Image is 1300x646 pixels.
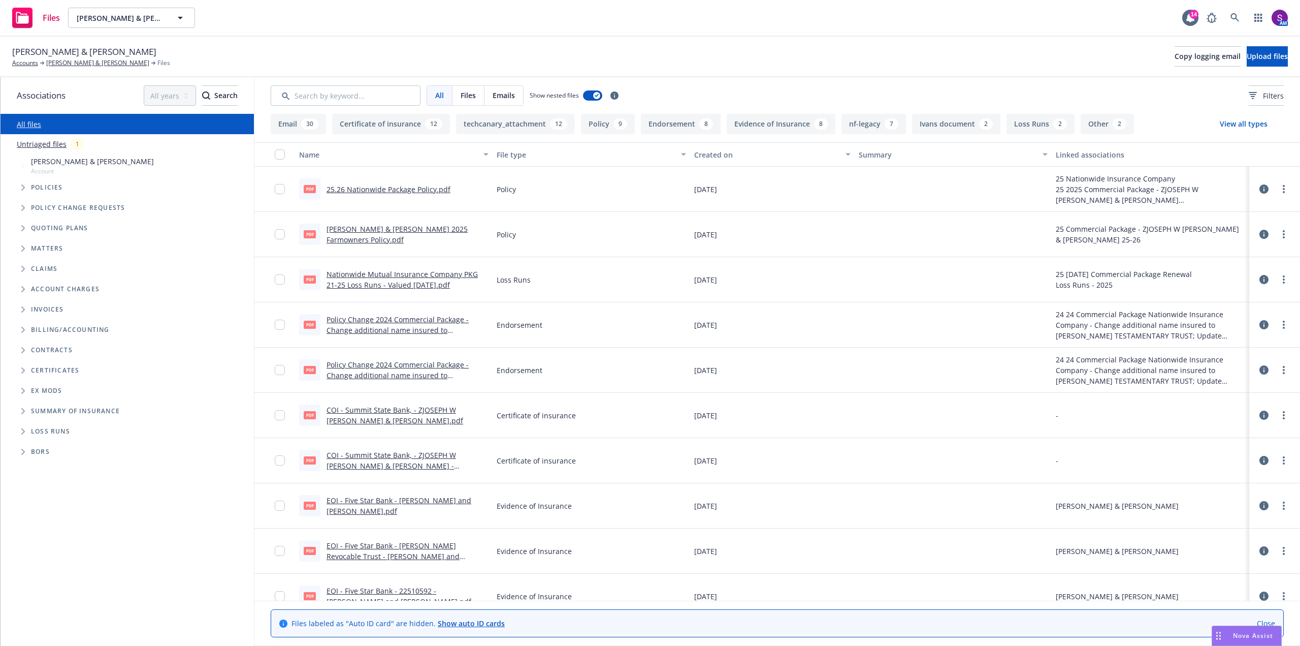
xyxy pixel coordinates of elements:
[1278,364,1290,376] a: more
[31,428,70,435] span: Loss Runs
[275,410,285,420] input: Toggle Row Selected
[43,14,60,22] span: Files
[291,618,505,629] span: Files labeled as "Auto ID card" are hidden.
[694,274,717,285] span: [DATE]
[327,496,471,516] a: EOI - Five Star Bank - [PERSON_NAME] and [PERSON_NAME].pdf
[497,184,516,195] span: Policy
[641,114,721,134] button: Endorsement
[694,455,717,466] span: [DATE]
[690,142,855,167] button: Created on
[327,541,460,572] a: EOI - Five Star Bank - [PERSON_NAME] Revocable Trust - [PERSON_NAME] and [PERSON_NAME].pdf
[31,156,154,167] span: [PERSON_NAME] & [PERSON_NAME]
[1247,51,1288,61] span: Upload files
[271,85,420,106] input: Search by keyword...
[71,138,84,150] div: 1
[1278,545,1290,557] a: more
[8,4,64,32] a: Files
[1056,184,1245,205] div: 25 2025 Commercial Package - ZJOSEPH W [PERSON_NAME] & [PERSON_NAME]
[1278,273,1290,286] a: more
[1278,183,1290,195] a: more
[859,149,1037,160] div: Summary
[1056,546,1179,557] div: [PERSON_NAME] & [PERSON_NAME]
[912,114,1000,134] button: Ivans document
[497,229,516,240] span: Policy
[694,320,717,330] span: [DATE]
[694,229,717,240] span: [DATE]
[1056,354,1245,386] div: 24 24 Commercial Package Nationwide Insurance Company - Change additional name insured to [PERSON...
[694,149,839,160] div: Created on
[31,306,64,313] span: Invoices
[327,224,468,244] a: [PERSON_NAME] & [PERSON_NAME] 2025 Farmowners Policy.pdf
[1201,8,1222,28] a: Report a Bug
[979,118,993,130] div: 2
[461,90,476,101] span: Files
[1175,51,1241,61] span: Copy logging email
[581,114,635,134] button: Policy
[1257,618,1275,629] a: Close
[327,184,450,194] a: 25.26 Nationwide Package Policy.pdf
[425,118,442,130] div: 12
[304,366,316,374] span: pdf
[1212,626,1225,645] div: Drag to move
[304,547,316,555] span: pdf
[304,592,316,600] span: pdf
[304,185,316,193] span: pdf
[31,184,63,191] span: Policies
[694,591,717,602] span: [DATE]
[1056,224,1245,245] div: 25 Commercial Package - ZJOSEPH W [PERSON_NAME] & [PERSON_NAME] 25-26
[31,367,79,374] span: Certificates
[77,13,165,23] span: [PERSON_NAME] & [PERSON_NAME]
[1278,409,1290,421] a: more
[275,365,285,375] input: Toggle Row Selected
[275,455,285,466] input: Toggle Row Selected
[31,449,50,455] span: BORs
[1189,10,1198,19] div: 14
[493,142,690,167] button: File type
[550,118,567,130] div: 12
[699,118,713,130] div: 8
[497,455,576,466] span: Certificate of insurance
[1278,454,1290,467] a: more
[1212,626,1282,646] button: Nova Assist
[304,230,316,238] span: pdf
[304,275,316,283] span: pdf
[17,89,66,102] span: Associations
[694,501,717,511] span: [DATE]
[497,501,572,511] span: Evidence of Insurance
[31,388,62,394] span: Ex Mods
[885,118,898,130] div: 7
[275,591,285,601] input: Toggle Row Selected
[841,114,906,134] button: nf-legacy
[497,274,531,285] span: Loss Runs
[1225,8,1245,28] a: Search
[435,90,444,101] span: All
[814,118,828,130] div: 8
[493,90,515,101] span: Emails
[1175,46,1241,67] button: Copy logging email
[1053,118,1067,130] div: 2
[31,205,125,211] span: Policy change requests
[271,114,326,134] button: Email
[530,91,579,100] span: Show nested files
[438,619,505,628] a: Show auto ID cards
[1056,455,1058,466] div: -
[68,8,195,28] button: [PERSON_NAME] & [PERSON_NAME]
[202,91,210,100] svg: Search
[327,360,473,402] a: Policy Change 2024 Commercial Package - Change additional name insured to [PERSON_NAME] TESTAMENT...
[17,119,41,129] a: All files
[1081,114,1134,134] button: Other
[327,315,473,356] a: Policy Change 2024 Commercial Package - Change additional name insured to [PERSON_NAME] TESTAMENT...
[275,546,285,556] input: Toggle Row Selected
[1056,501,1179,511] div: [PERSON_NAME] & [PERSON_NAME]
[12,45,156,58] span: [PERSON_NAME] & [PERSON_NAME]
[327,450,456,481] a: COI - Summit State Bank, - ZJOSEPH W [PERSON_NAME] & [PERSON_NAME] - fillable.pdf
[497,365,542,376] span: Endorsement
[1278,319,1290,331] a: more
[694,410,717,421] span: [DATE]
[301,118,318,130] div: 30
[275,320,285,330] input: Toggle Row Selected
[304,502,316,509] span: pdf
[31,327,110,333] span: Billing/Accounting
[327,586,471,606] a: EOI - Five Star Bank - 22510592 - [PERSON_NAME] and [PERSON_NAME].pdf
[295,142,493,167] button: Name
